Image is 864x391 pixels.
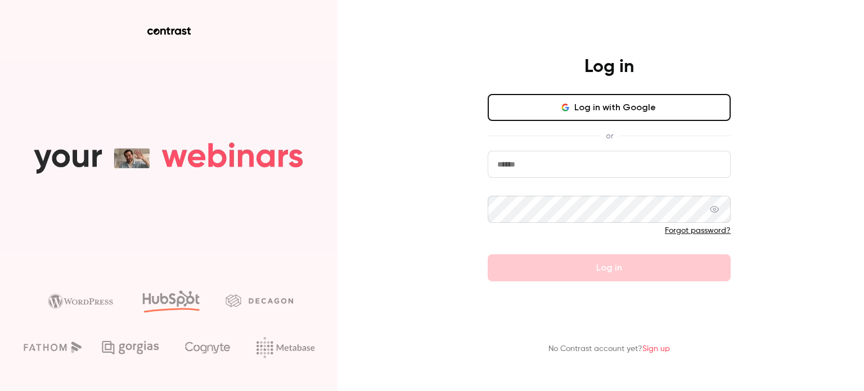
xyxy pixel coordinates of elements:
h4: Log in [584,56,634,78]
a: Sign up [642,345,670,353]
button: Log in with Google [488,94,731,121]
a: Forgot password? [665,227,731,235]
img: decagon [226,294,293,307]
p: No Contrast account yet? [548,343,670,355]
span: or [600,130,619,142]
